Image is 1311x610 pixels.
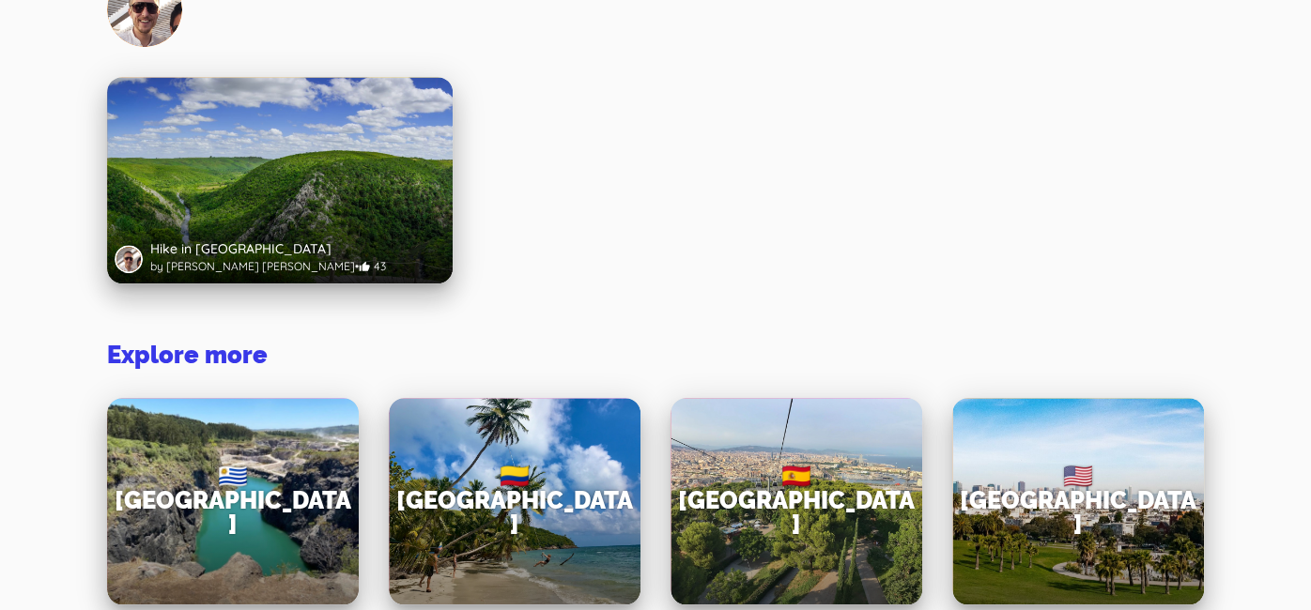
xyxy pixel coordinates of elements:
[150,259,386,273] span: by [PERSON_NAME] [PERSON_NAME] • 43
[396,465,633,537] h3: 🇨🇴 [GEOGRAPHIC_DATA]
[960,465,1196,537] h3: 🇺🇸 [GEOGRAPHIC_DATA]
[389,398,640,604] a: Colombia🇨🇴 [GEOGRAPHIC_DATA]
[150,242,332,255] h3: Hike in [GEOGRAPHIC_DATA]
[116,247,141,271] img: Guillo Bresciano
[107,398,359,604] a: Uruguay🇺🇾 [GEOGRAPHIC_DATA]
[678,465,915,537] h3: 🇪🇸 [GEOGRAPHIC_DATA]
[115,465,351,537] h3: 🇺🇾 [GEOGRAPHIC_DATA]
[952,398,1204,604] a: United States🇺🇸 [GEOGRAPHIC_DATA]
[671,398,922,604] a: Spain🇪🇸 [GEOGRAPHIC_DATA]
[107,343,268,368] h3: Explore more
[107,77,453,283] a: Hike in Quebrada de los CuervosGuillo BrescianoHike in [GEOGRAPHIC_DATA]by [PERSON_NAME] [PERSON_...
